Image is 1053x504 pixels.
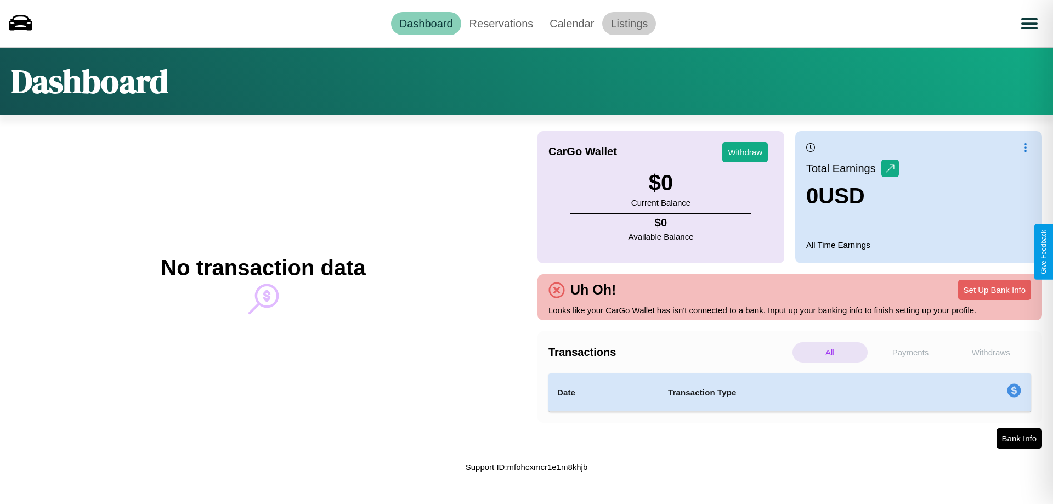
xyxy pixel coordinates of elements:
h3: $ 0 [631,171,690,195]
button: Withdraw [722,142,768,162]
p: Withdraws [953,342,1028,363]
h4: Transactions [548,346,790,359]
h2: No transaction data [161,256,365,280]
button: Set Up Bank Info [958,280,1031,300]
h3: 0 USD [806,184,899,208]
p: Support ID: mfohcxmcr1e1m8khjb [466,460,588,474]
a: Reservations [461,12,542,35]
table: simple table [548,373,1031,412]
h4: CarGo Wallet [548,145,617,158]
a: Listings [602,12,656,35]
div: Give Feedback [1040,230,1048,274]
button: Open menu [1014,8,1045,39]
p: Total Earnings [806,158,881,178]
p: Current Balance [631,195,690,210]
p: Looks like your CarGo Wallet has isn't connected to a bank. Input up your banking info to finish ... [548,303,1031,318]
h4: $ 0 [629,217,694,229]
button: Bank Info [997,428,1042,449]
p: Payments [873,342,948,363]
h4: Uh Oh! [565,282,621,298]
h4: Transaction Type [668,386,917,399]
h4: Date [557,386,650,399]
h1: Dashboard [11,59,168,104]
a: Dashboard [391,12,461,35]
p: All [792,342,868,363]
a: Calendar [541,12,602,35]
p: All Time Earnings [806,237,1031,252]
p: Available Balance [629,229,694,244]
